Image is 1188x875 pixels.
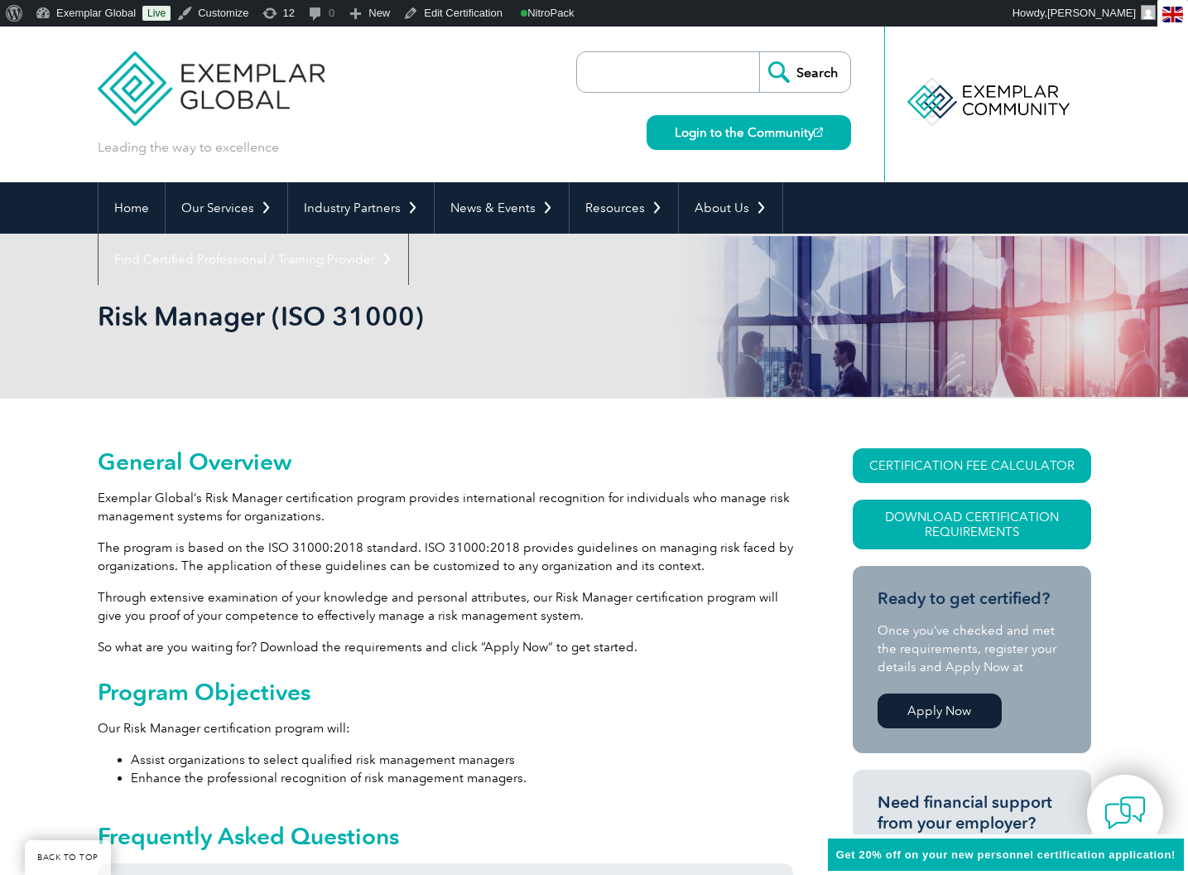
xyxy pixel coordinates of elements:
a: Industry Partners [288,182,434,234]
h3: Ready to get certified? [878,588,1066,609]
a: Live [142,6,171,21]
img: contact-chat.png [1104,792,1146,834]
span: Get 20% off on your new personnel certification application! [836,848,1176,861]
p: Through extensive examination of your knowledge and personal attributes, our Risk Manager certifi... [98,588,793,625]
p: Once you’ve checked and met the requirements, register your details and Apply Now at [878,621,1066,676]
input: Search [759,52,850,92]
a: Apply Now [878,694,1002,728]
a: Login to the Community [647,115,851,150]
h2: Program Objectives [98,679,793,705]
h2: General Overview [98,448,793,475]
span: [PERSON_NAME] [1047,7,1136,19]
a: Download Certification Requirements [853,500,1091,549]
p: Exemplar Global’s Risk Manager certification program provides international recognition for indiv... [98,489,793,525]
p: So what are you waiting for? Download the requirements and click “Apply Now” to get started. [98,638,793,656]
li: Enhance the professional recognition of risk management managers. [131,769,793,787]
a: News & Events [435,182,569,234]
a: Resources [570,182,678,234]
a: Home [99,182,165,234]
h1: Risk Manager (ISO 31000) [98,300,733,332]
a: Our Services [166,182,287,234]
img: Exemplar Global [98,27,325,126]
h2: Frequently Asked Questions [98,823,793,849]
img: open_square.png [814,128,823,137]
h3: Need financial support from your employer? [878,792,1066,834]
a: BACK TO TOP [25,840,111,875]
img: en [1162,7,1183,22]
p: Leading the way to excellence [98,138,279,157]
p: Our Risk Manager certification program will: [98,719,793,737]
a: About Us [679,182,782,234]
li: Assist organizations to select qualified risk management managers [131,751,793,769]
p: The program is based on the ISO 31000:2018 standard. ISO 31000:2018 provides guidelines on managi... [98,539,793,575]
a: CERTIFICATION FEE CALCULATOR [853,448,1091,483]
a: Find Certified Professional / Training Provider [99,234,408,285]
